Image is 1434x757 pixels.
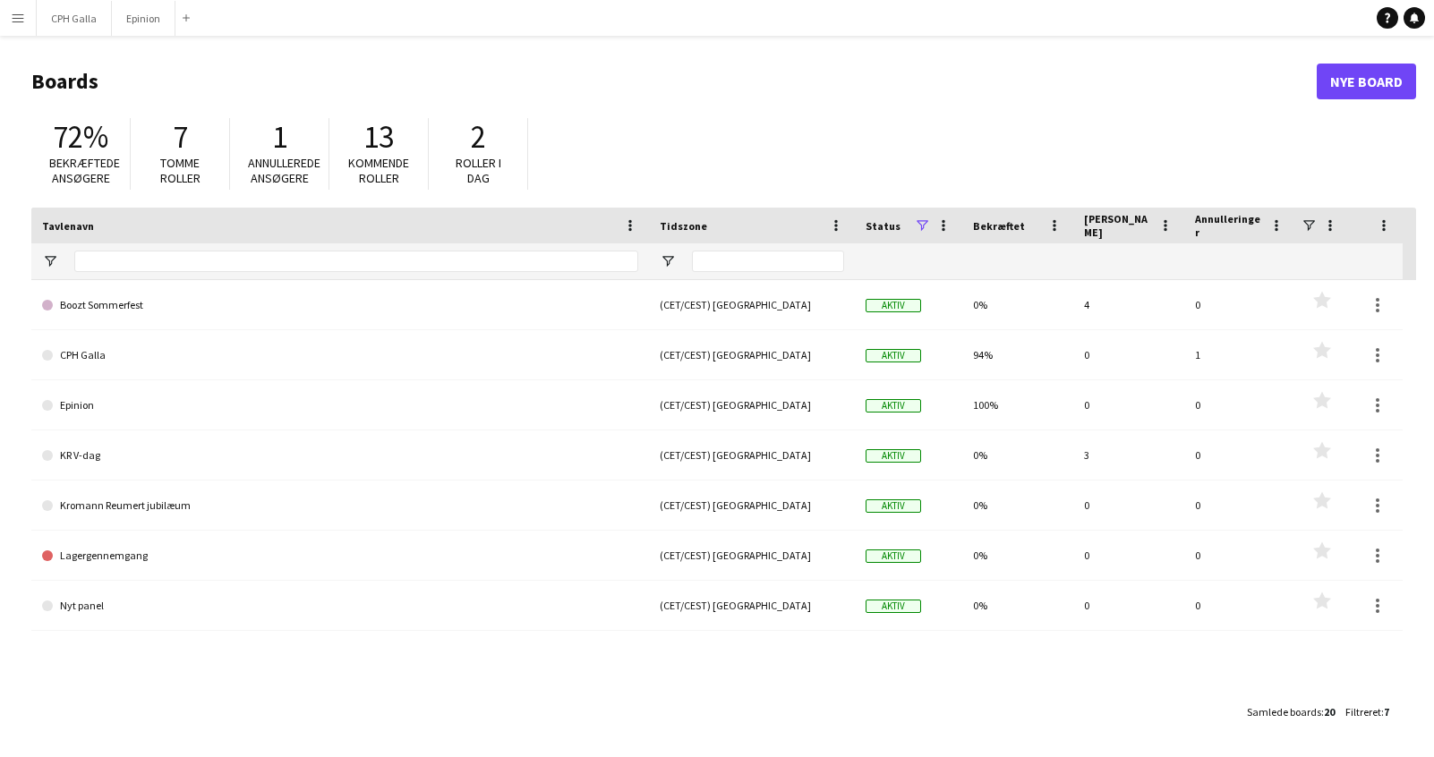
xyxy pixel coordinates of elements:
div: 0 [1184,531,1295,580]
span: 13 [363,117,394,157]
span: Tavlenavn [42,219,94,233]
span: Annullerede ansøgere [248,155,320,186]
div: 0% [962,581,1073,630]
span: Aktiv [866,549,921,563]
span: Annulleringer [1195,212,1263,239]
div: 0 [1073,330,1184,379]
div: 0 [1184,481,1295,530]
span: 2 [471,117,486,157]
span: Aktiv [866,399,921,413]
span: Filtreret [1345,705,1381,719]
span: Aktiv [866,299,921,312]
button: CPH Galla [37,1,112,36]
div: 0 [1073,380,1184,430]
span: Aktiv [866,349,921,362]
span: 72% [53,117,108,157]
span: 7 [1384,705,1389,719]
div: 0 [1073,531,1184,580]
a: Nye Board [1317,64,1416,99]
div: 0 [1073,481,1184,530]
div: 0% [962,531,1073,580]
div: 0 [1073,581,1184,630]
h1: Boards [31,68,1317,95]
div: 100% [962,380,1073,430]
button: Åbn Filtermenu [660,253,676,269]
a: CPH Galla [42,330,638,380]
div: (CET/CEST) [GEOGRAPHIC_DATA] [649,330,855,379]
div: 0 [1184,380,1295,430]
div: : [1345,694,1389,729]
div: 94% [962,330,1073,379]
input: Tidszone Filter Input [692,251,844,272]
a: Lagergennemgang [42,531,638,581]
div: 0% [962,280,1073,329]
div: (CET/CEST) [GEOGRAPHIC_DATA] [649,380,855,430]
div: 0 [1184,581,1295,630]
a: KR V-dag [42,430,638,481]
button: Epinion [112,1,175,36]
span: Tomme roller [160,155,201,186]
div: (CET/CEST) [GEOGRAPHIC_DATA] [649,430,855,480]
span: Tidszone [660,219,707,233]
span: Bekræftet [973,219,1025,233]
span: Status [866,219,901,233]
span: Kommende roller [348,155,409,186]
div: 4 [1073,280,1184,329]
a: Kromann Reumert jubilæum [42,481,638,531]
button: Åbn Filtermenu [42,253,58,269]
div: : [1247,694,1335,729]
span: 1 [272,117,287,157]
span: Bekræftede ansøgere [49,155,120,186]
span: [PERSON_NAME] [1084,212,1152,239]
span: Samlede boards [1247,705,1321,719]
a: Boozt Sommerfest [42,280,638,330]
div: (CET/CEST) [GEOGRAPHIC_DATA] [649,581,855,630]
span: Aktiv [866,499,921,513]
a: Nyt panel [42,581,638,631]
input: Tavlenavn Filter Input [74,251,638,272]
div: 0% [962,481,1073,530]
a: Epinion [42,380,638,430]
div: 0 [1184,280,1295,329]
div: (CET/CEST) [GEOGRAPHIC_DATA] [649,531,855,580]
div: 0 [1184,430,1295,480]
div: 1 [1184,330,1295,379]
span: Aktiv [866,449,921,463]
div: (CET/CEST) [GEOGRAPHIC_DATA] [649,481,855,530]
div: 3 [1073,430,1184,480]
div: 0% [962,430,1073,480]
span: Aktiv [866,600,921,613]
span: 20 [1324,705,1335,719]
div: (CET/CEST) [GEOGRAPHIC_DATA] [649,280,855,329]
span: 7 [173,117,188,157]
span: Roller i dag [456,155,501,186]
